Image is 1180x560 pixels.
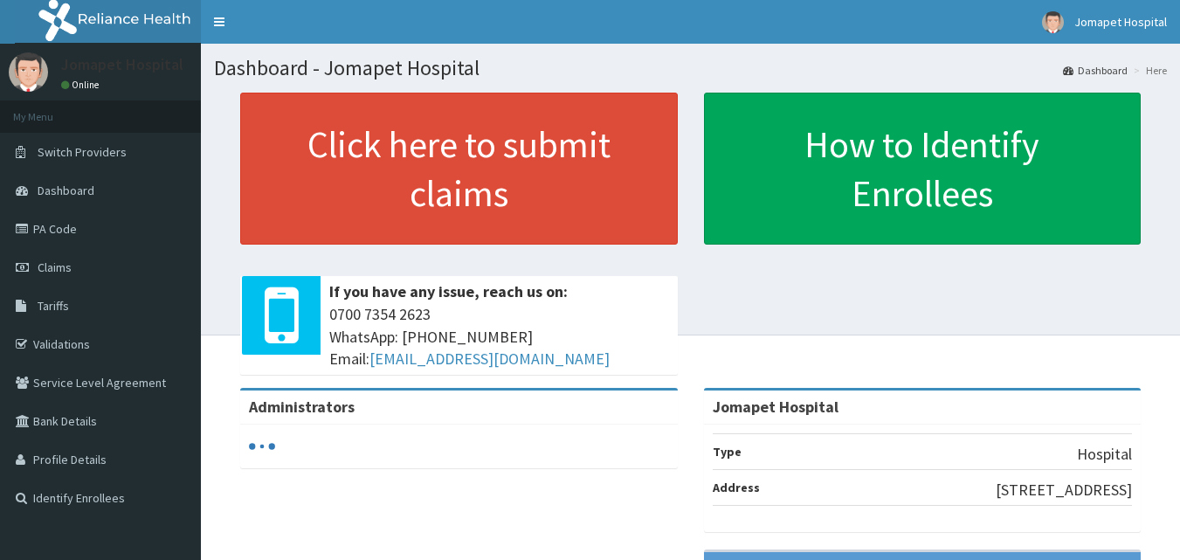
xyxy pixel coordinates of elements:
[329,281,568,301] b: If you have any issue, reach us on:
[9,52,48,92] img: User Image
[704,93,1142,245] a: How to Identify Enrollees
[61,57,183,73] p: Jomapet Hospital
[38,298,69,314] span: Tariffs
[214,57,1167,80] h1: Dashboard - Jomapet Hospital
[713,397,838,417] strong: Jomapet Hospital
[1077,443,1132,466] p: Hospital
[61,79,103,91] a: Online
[38,183,94,198] span: Dashboard
[249,397,355,417] b: Administrators
[1129,63,1167,78] li: Here
[713,480,760,495] b: Address
[249,433,275,460] svg: audio-loading
[713,444,742,460] b: Type
[38,259,72,275] span: Claims
[240,93,678,245] a: Click here to submit claims
[1042,11,1064,33] img: User Image
[996,479,1132,501] p: [STREET_ADDRESS]
[38,144,127,160] span: Switch Providers
[329,303,669,370] span: 0700 7354 2623 WhatsApp: [PHONE_NUMBER] Email:
[1074,14,1167,30] span: Jomapet Hospital
[1063,63,1128,78] a: Dashboard
[369,349,610,369] a: [EMAIL_ADDRESS][DOMAIN_NAME]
